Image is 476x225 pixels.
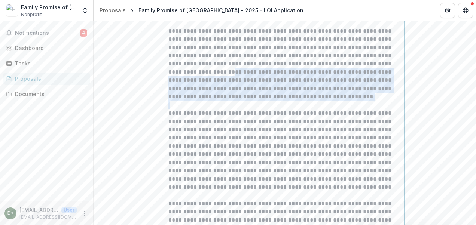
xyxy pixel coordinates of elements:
div: Proposals [100,6,126,14]
div: Tasks [15,59,84,67]
button: More [80,209,89,218]
button: Notifications4 [3,27,90,39]
nav: breadcrumb [97,5,306,16]
button: Get Help [458,3,473,18]
p: [EMAIL_ADDRESS][DOMAIN_NAME] <[EMAIL_ADDRESS][DOMAIN_NAME]> <[EMAIL_ADDRESS][DOMAIN_NAME]> <[EMAI... [19,206,58,214]
span: Nonprofit [21,11,42,18]
a: Proposals [97,5,129,16]
span: 4 [80,29,87,37]
a: Proposals [3,73,90,85]
div: Proposals [15,75,84,83]
a: Tasks [3,57,90,70]
div: Family Promise of [GEOGRAPHIC_DATA] [21,3,77,11]
div: Documents [15,90,84,98]
p: [EMAIL_ADDRESS][DOMAIN_NAME] [19,214,77,221]
div: devdirector@fplehighvalley.org <devdirector@fplehighvalley.org> <devdirector@fplehighvalley.org> ... [7,211,14,216]
button: Open entity switcher [80,3,90,18]
span: Notifications [15,30,80,36]
img: Family Promise of Lehigh Valley [6,4,18,16]
p: User [61,207,77,213]
div: Dashboard [15,44,84,52]
a: Dashboard [3,42,90,54]
div: Family Promise of [GEOGRAPHIC_DATA] - 2025 - LOI Application [138,6,303,14]
button: Partners [440,3,455,18]
a: Documents [3,88,90,100]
